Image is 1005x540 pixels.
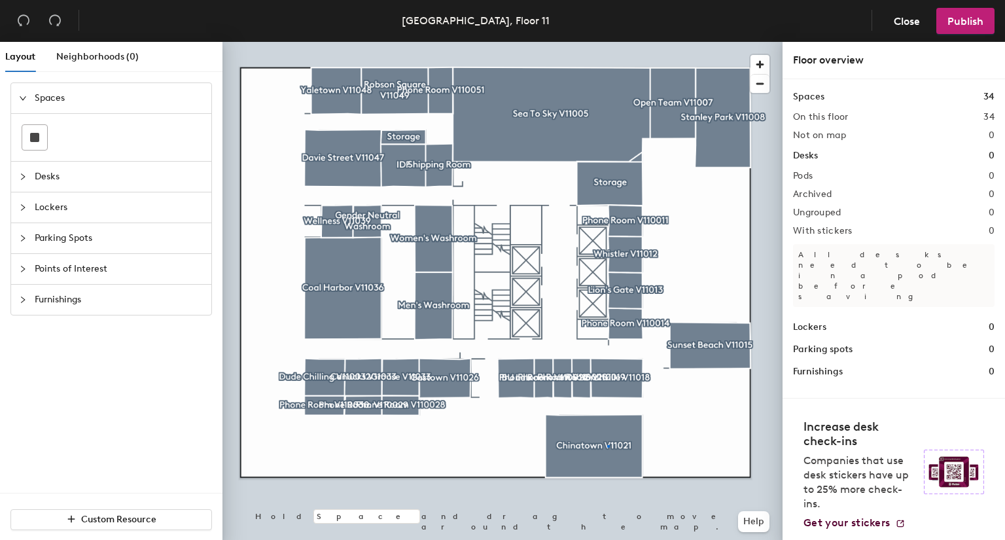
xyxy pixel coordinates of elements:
[793,130,846,141] h2: Not on map
[35,285,203,315] span: Furnishings
[989,365,995,379] h1: 0
[19,94,27,102] span: expanded
[989,226,995,236] h2: 0
[947,15,983,27] span: Publish
[894,15,920,27] span: Close
[989,171,995,181] h2: 0
[793,149,818,163] h1: Desks
[803,454,916,511] p: Companies that use desk stickers have up to 25% more check-ins.
[989,207,995,218] h2: 0
[5,51,35,62] span: Layout
[19,234,27,242] span: collapsed
[793,226,853,236] h2: With stickers
[35,83,203,113] span: Spaces
[19,296,27,304] span: collapsed
[793,244,995,307] p: All desks need to be in a pod before saving
[35,162,203,192] span: Desks
[989,130,995,141] h2: 0
[35,192,203,223] span: Lockers
[19,204,27,211] span: collapsed
[989,342,995,357] h1: 0
[42,8,68,34] button: Redo (⌘ + ⇧ + Z)
[81,514,156,525] span: Custom Resource
[983,90,995,104] h1: 34
[793,52,995,68] div: Floor overview
[793,342,853,357] h1: Parking spots
[793,189,832,200] h2: Archived
[35,223,203,253] span: Parking Spots
[793,365,843,379] h1: Furnishings
[936,8,995,34] button: Publish
[803,516,906,530] a: Get your stickers
[10,509,212,530] button: Custom Resource
[19,265,27,273] span: collapsed
[35,254,203,284] span: Points of Interest
[17,14,30,27] span: undo
[803,516,890,529] span: Get your stickers
[10,8,37,34] button: Undo (⌘ + Z)
[793,90,824,104] h1: Spaces
[402,12,550,29] div: [GEOGRAPHIC_DATA], Floor 11
[793,207,841,218] h2: Ungrouped
[989,320,995,334] h1: 0
[803,420,916,448] h4: Increase desk check-ins
[793,112,849,122] h2: On this floor
[738,511,769,532] button: Help
[793,171,813,181] h2: Pods
[793,320,826,334] h1: Lockers
[983,112,995,122] h2: 34
[924,450,984,494] img: Sticker logo
[989,189,995,200] h2: 0
[989,149,995,163] h1: 0
[56,51,139,62] span: Neighborhoods (0)
[19,173,27,181] span: collapsed
[883,8,931,34] button: Close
